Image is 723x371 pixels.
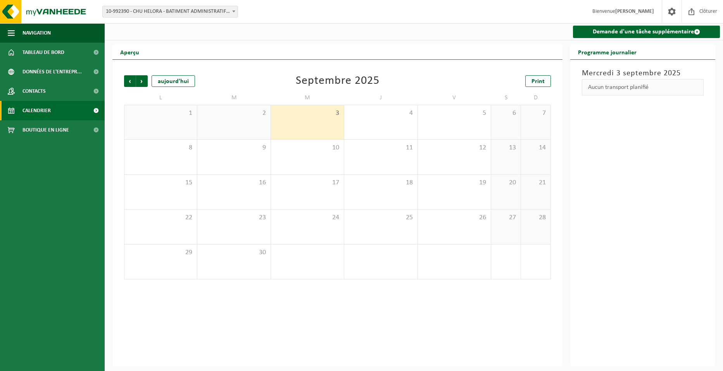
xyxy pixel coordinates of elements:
span: 20 [495,179,517,187]
td: J [344,91,418,105]
span: 18 [348,179,413,187]
span: 22 [128,213,193,222]
span: 25 [348,213,413,222]
span: Contacts [22,81,46,101]
span: 1 [128,109,193,118]
span: 10-992390 - CHU HELORA - BATIMENT ADMINISTRATIF - PÉRONNES-LEZ-BINCHE [102,6,238,17]
span: Suivant [136,75,148,87]
span: Données de l'entrepr... [22,62,82,81]
span: 10-992390 - CHU HELORA - BATIMENT ADMINISTRATIF - PÉRONNES-LEZ-BINCHE [103,6,238,17]
td: M [271,91,344,105]
td: L [124,91,197,105]
h3: Mercredi 3 septembre 2025 [582,68,704,79]
span: 26 [422,213,487,222]
span: 14 [525,144,547,152]
span: 21 [525,179,547,187]
span: Calendrier [22,101,51,120]
span: 3 [275,109,340,118]
a: Demande d'une tâche supplémentaire [573,26,720,38]
span: 2 [201,109,266,118]
span: 23 [201,213,266,222]
a: Print [525,75,551,87]
span: 30 [201,248,266,257]
span: 8 [128,144,193,152]
h2: Programme journalier [570,44,644,59]
span: 10 [275,144,340,152]
span: 5 [422,109,487,118]
span: 29 [128,248,193,257]
td: M [197,91,271,105]
span: 7 [525,109,547,118]
span: Précédent [124,75,136,87]
span: 6 [495,109,517,118]
span: 13 [495,144,517,152]
h2: Aperçu [112,44,147,59]
span: 9 [201,144,266,152]
span: 17 [275,179,340,187]
span: 16 [201,179,266,187]
span: Print [531,78,545,85]
span: Boutique en ligne [22,120,69,140]
span: 19 [422,179,487,187]
span: 28 [525,213,547,222]
td: V [418,91,491,105]
span: 24 [275,213,340,222]
strong: [PERSON_NAME] [615,9,654,14]
td: D [521,91,551,105]
span: 4 [348,109,413,118]
span: 27 [495,213,517,222]
span: Tableau de bord [22,43,64,62]
td: S [491,91,521,105]
div: aujourd'hui [152,75,195,87]
span: 12 [422,144,487,152]
span: 11 [348,144,413,152]
div: Septembre 2025 [296,75,380,87]
span: Navigation [22,23,51,43]
div: Aucun transport planifié [582,79,704,95]
span: 15 [128,179,193,187]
